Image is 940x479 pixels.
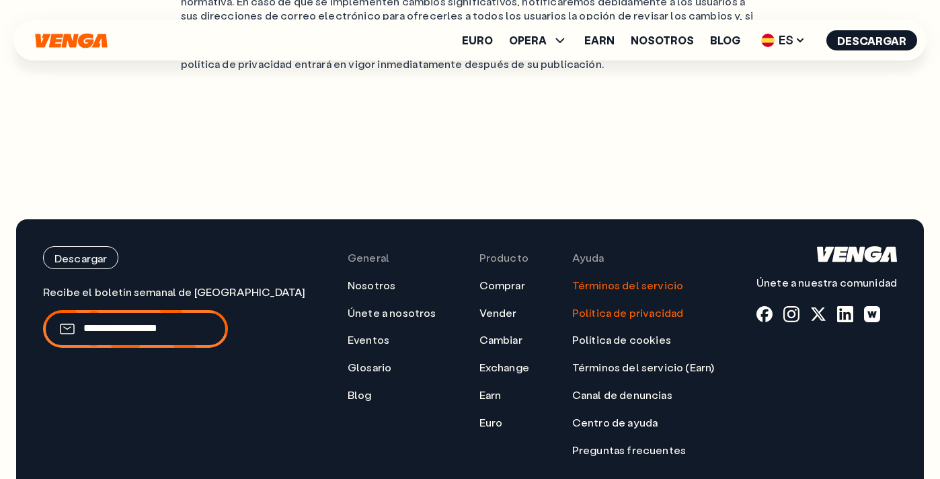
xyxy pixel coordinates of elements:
[479,279,525,293] a: Comprar
[572,361,714,375] a: Términos del servicio (Earn)
[479,251,528,265] span: Producto
[479,416,503,430] a: Euro
[43,285,305,299] p: Recibe el boletín semanal de [GEOGRAPHIC_DATA]
[479,333,522,347] a: Cambiar
[864,306,880,322] a: warpcast
[348,306,436,320] a: Únete a nosotros
[756,276,897,290] p: Únete a nuestra comunidad
[572,333,671,347] a: Política de cookies
[43,246,118,269] button: Descargar
[479,361,529,375] a: Exchange
[710,35,740,46] a: Blog
[43,246,305,269] a: Descargar
[572,251,604,265] span: Ayuda
[34,33,109,48] svg: Inicio
[348,333,389,347] a: Eventos
[761,34,775,47] img: flag-es
[756,30,810,51] span: ES
[572,306,684,320] a: Política de privacidad
[572,443,686,457] a: Preguntas frecuentes
[756,306,773,322] a: fb
[783,306,799,322] a: instagram
[817,246,897,262] svg: Inicio
[584,35,615,46] a: Earn
[479,306,517,320] a: Vender
[479,388,502,402] a: Earn
[826,30,917,50] button: Descargar
[509,35,547,46] span: OPERA
[348,388,372,402] a: Blog
[572,416,658,430] a: Centro de ayuda
[572,388,672,402] a: Canal de denuncias
[509,32,568,48] span: OPERA
[348,279,395,293] a: Nosotros
[572,279,683,293] a: Términos del servicio
[837,306,853,322] a: linkedin
[810,306,826,322] a: x
[631,35,694,46] a: Nosotros
[348,361,391,375] a: Glosario
[462,35,493,46] a: Euro
[348,251,389,265] span: General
